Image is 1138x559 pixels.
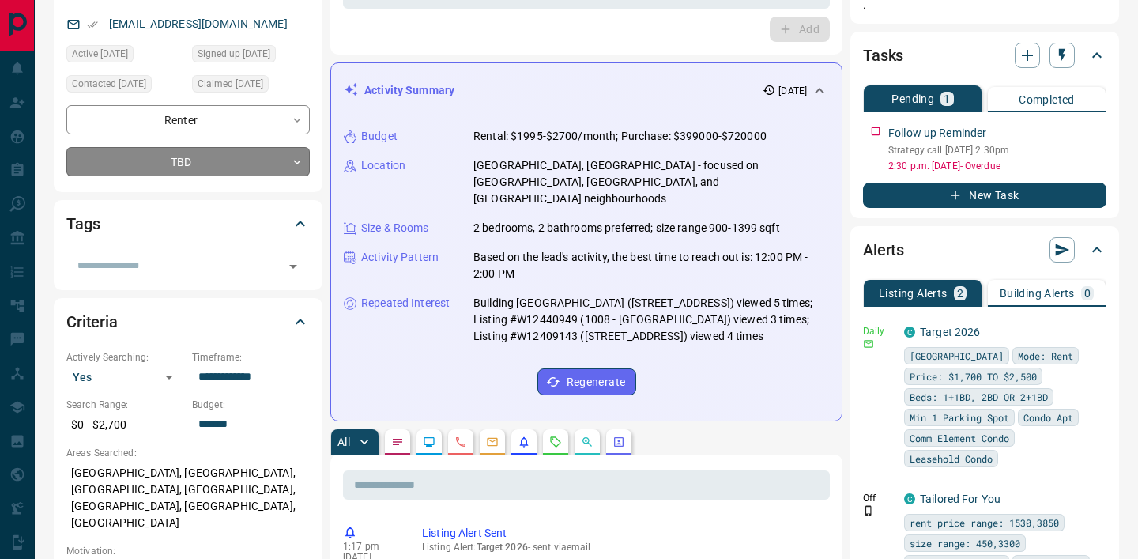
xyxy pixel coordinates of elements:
[361,128,398,145] p: Budget
[66,412,184,438] p: $0 - $2,700
[473,157,829,207] p: [GEOGRAPHIC_DATA], [GEOGRAPHIC_DATA] - focused on [GEOGRAPHIC_DATA], [GEOGRAPHIC_DATA], and [GEOG...
[361,220,429,236] p: Size & Rooms
[344,76,829,105] div: Activity Summary[DATE]
[944,93,950,104] p: 1
[477,542,528,553] span: Target 2026
[910,430,1009,446] span: Comm Element Condo
[473,295,829,345] p: Building [GEOGRAPHIC_DATA] ([STREET_ADDRESS]) viewed 5 times; Listing #W12440949 (1008 - [GEOGRAP...
[192,350,310,364] p: Timeframe:
[904,327,915,338] div: condos.ca
[612,436,625,448] svg: Agent Actions
[920,493,1000,505] a: Tailored For You
[72,46,128,62] span: Active [DATE]
[364,82,454,99] p: Activity Summary
[66,45,184,67] div: Mon Oct 06 2025
[863,36,1106,74] div: Tasks
[66,460,310,536] p: [GEOGRAPHIC_DATA], [GEOGRAPHIC_DATA], [GEOGRAPHIC_DATA], [GEOGRAPHIC_DATA], [GEOGRAPHIC_DATA], [G...
[282,255,304,278] button: Open
[391,436,404,448] svg: Notes
[863,491,895,505] p: Off
[72,76,146,92] span: Contacted [DATE]
[904,493,915,504] div: condos.ca
[910,451,993,466] span: Leasehold Condo
[361,249,439,266] p: Activity Pattern
[66,364,184,390] div: Yes
[66,303,310,341] div: Criteria
[66,350,184,364] p: Actively Searching:
[920,326,980,338] a: Target 2026
[863,324,895,338] p: Daily
[422,542,823,553] p: Listing Alert : - sent via email
[87,19,98,30] svg: Email Verified
[863,43,903,68] h2: Tasks
[66,211,100,236] h2: Tags
[888,125,986,142] p: Follow up Reminder
[192,45,310,67] div: Wed Apr 05 2023
[778,84,807,98] p: [DATE]
[337,436,350,448] p: All
[66,398,184,412] p: Search Range:
[343,541,398,552] p: 1:17 pm
[957,288,963,299] p: 2
[109,17,288,30] a: [EMAIL_ADDRESS][DOMAIN_NAME]
[486,436,499,448] svg: Emails
[66,446,310,460] p: Areas Searched:
[423,436,435,448] svg: Lead Browsing Activity
[581,436,593,448] svg: Opportunities
[910,348,1004,364] span: [GEOGRAPHIC_DATA]
[879,288,948,299] p: Listing Alerts
[66,544,310,558] p: Motivation:
[66,75,184,97] div: Mon Oct 06 2025
[888,159,1106,173] p: 2:30 p.m. [DATE] - Overdue
[454,436,467,448] svg: Calls
[910,368,1037,384] span: Price: $1,700 TO $2,500
[66,147,310,176] div: TBD
[66,105,310,134] div: Renter
[1000,288,1075,299] p: Building Alerts
[422,525,823,542] p: Listing Alert Sent
[537,368,636,395] button: Regenerate
[473,128,767,145] p: Rental: $1995-$2700/month; Purchase: $399000-$720000
[361,295,450,312] p: Repeated Interest
[863,237,904,263] h2: Alerts
[361,157,405,174] p: Location
[198,46,270,62] span: Signed up [DATE]
[910,410,1009,425] span: Min 1 Parking Spot
[1018,348,1073,364] span: Mode: Rent
[66,309,118,334] h2: Criteria
[888,143,1106,157] p: Strategy call [DATE] 2.30pm
[863,183,1106,208] button: New Task
[910,389,1048,405] span: Beds: 1+1BD, 2BD OR 2+1BD
[891,93,934,104] p: Pending
[863,338,874,349] svg: Email
[473,249,829,282] p: Based on the lead's activity, the best time to reach out is: 12:00 PM - 2:00 PM
[66,205,310,243] div: Tags
[549,436,562,448] svg: Requests
[198,76,263,92] span: Claimed [DATE]
[910,535,1020,551] span: size range: 450,3300
[863,231,1106,269] div: Alerts
[863,505,874,516] svg: Push Notification Only
[192,398,310,412] p: Budget:
[473,220,780,236] p: 2 bedrooms, 2 bathrooms preferred; size range 900-1399 sqft
[192,75,310,97] div: Sat Oct 04 2025
[518,436,530,448] svg: Listing Alerts
[1023,410,1073,425] span: Condo Apt
[1084,288,1091,299] p: 0
[910,515,1059,531] span: rent price range: 1530,3850
[1019,94,1075,105] p: Completed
